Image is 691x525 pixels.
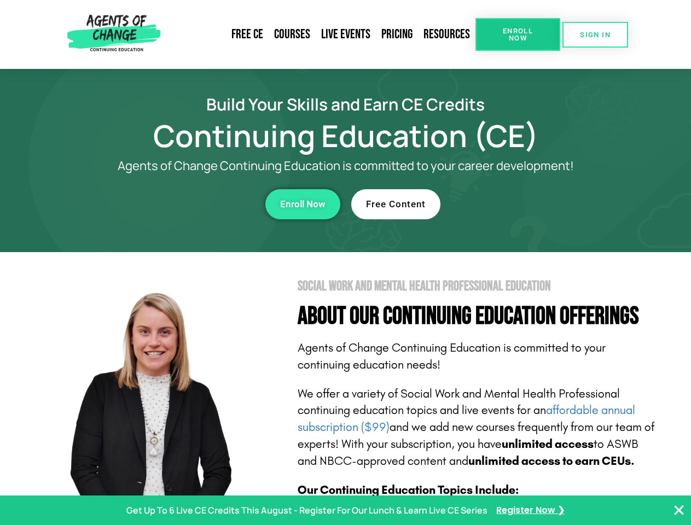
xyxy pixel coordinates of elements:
[298,386,658,470] p: We offer a variety of Social Work and Mental Health Professional continuing education topics and ...
[468,454,635,468] b: unlimited access to earn CEUs.
[316,22,376,47] a: Live Events
[418,22,475,47] a: Resources
[502,437,594,451] b: unlimited access
[562,22,628,48] a: SIGN IN
[34,123,658,148] h1: Continuing Education (CE)
[226,22,269,47] a: Free CE
[493,27,543,42] span: Enroll Now
[126,503,487,518] p: Get Up To 6 Live CE Credits This August - Register For Our Lunch & Learn Live CE Series
[496,503,565,518] a: Register Now ❯
[265,189,340,219] a: Enroll Now
[34,96,658,112] h2: Build Your Skills and Earn CE Credits
[298,341,606,372] span: Agents of Change Continuing Education is committed to your continuing education needs!
[376,22,418,47] a: Pricing
[298,304,658,329] h4: About Our Continuing Education Offerings
[165,22,475,47] nav: Menu
[351,189,440,219] a: Free Content
[280,200,326,209] span: Enroll Now
[672,504,686,517] button: Close Banner
[580,31,611,38] span: SIGN IN
[269,22,316,47] a: Courses
[475,18,560,51] a: Enroll Now
[78,159,614,173] p: Agents of Change Continuing Education is committed to your career development!
[298,279,658,293] h2: Social Work and Mental Health Professional Education
[366,200,426,209] span: Free Content
[298,483,519,497] b: Our Continuing Education Topics Include:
